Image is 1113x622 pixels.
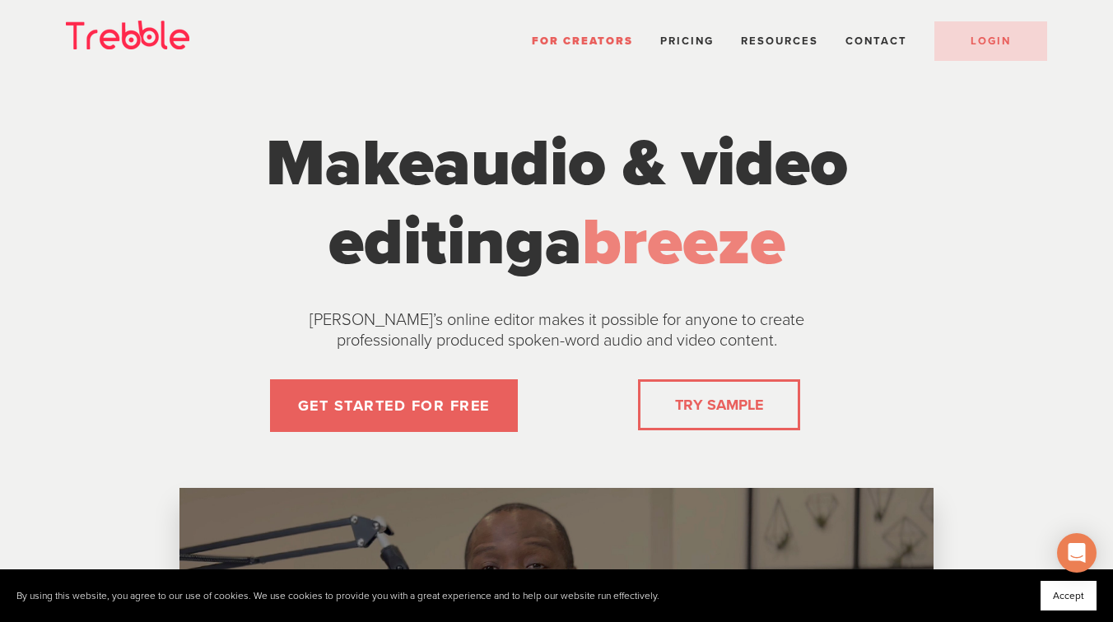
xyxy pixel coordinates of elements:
a: TRY SAMPLE [668,388,770,421]
span: audio & video [434,124,848,203]
p: [PERSON_NAME]’s online editor makes it possible for anyone to create professionally produced spok... [268,310,845,351]
span: Resources [741,35,818,48]
a: GET STARTED FOR FREE [270,379,518,432]
a: For Creators [532,35,633,48]
a: Contact [845,35,907,48]
h1: Make a [248,124,865,282]
span: editing [328,203,545,282]
span: breeze [582,203,785,282]
span: Accept [1053,590,1084,601]
button: Accept [1041,581,1097,610]
div: Open Intercom Messenger [1057,533,1097,573]
a: Pricing [660,35,714,48]
span: LOGIN [971,35,1011,48]
a: LOGIN [934,21,1047,61]
p: By using this website, you agree to our use of cookies. We use cookies to provide you with a grea... [16,590,659,602]
img: Trebble [66,21,189,49]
